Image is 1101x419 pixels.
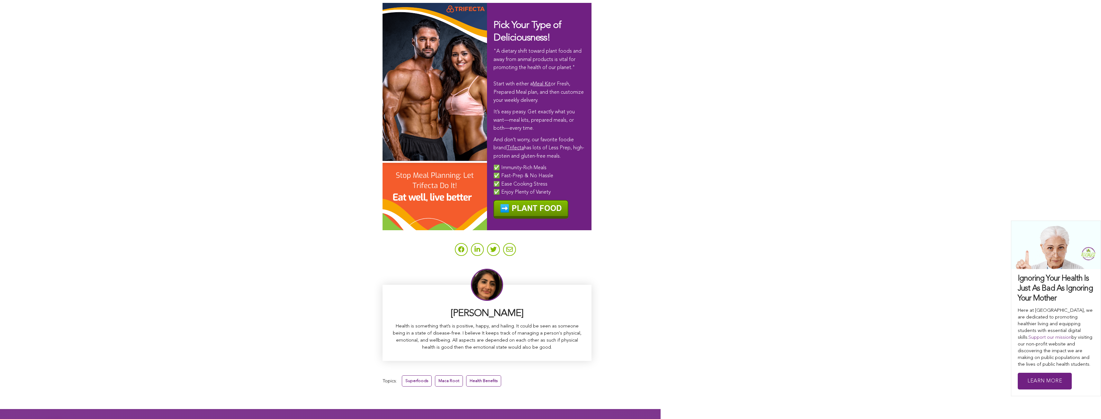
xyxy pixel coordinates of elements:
a: Learn More [1018,373,1072,390]
iframe: Chat Widget [1069,388,1101,419]
a: Health Benefits [466,375,501,387]
span: Topics: [383,377,397,386]
p: Health is something that’s is positive, happy, and hailing. It could be seen as someone being in ... [392,323,582,351]
a: Trifecta [507,145,524,151]
span: ✅ Ease Cooking Stress [493,182,547,187]
img: ️ PLANT FOOD [493,200,568,219]
span: ✅ Enjoy Plenty of Variety [493,190,551,195]
img: Sitara Darvish [471,269,503,301]
span: ✅ Immunity-Rich Meals [493,165,546,170]
span: Pick Your Type of Deliciousness! [493,21,561,43]
a: Meal Kit [533,82,551,87]
span: ✅ Fast-Prep & No Hassle [493,173,553,179]
h3: [PERSON_NAME] [392,307,582,320]
span: "A dietary shift toward plant foods and away from animal products is vital for promoting the heal... [493,49,584,103]
a: Superfoods [402,375,432,387]
span: It’s easy peasy. Get exactly what you want—meal kits, prepared meals, or both—every time. [493,109,575,131]
span: And don’t worry, our favorite foodie brand has lots of Less Prep, high-protein and gluten-free me... [493,137,584,159]
a: Maca Root [435,375,463,387]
